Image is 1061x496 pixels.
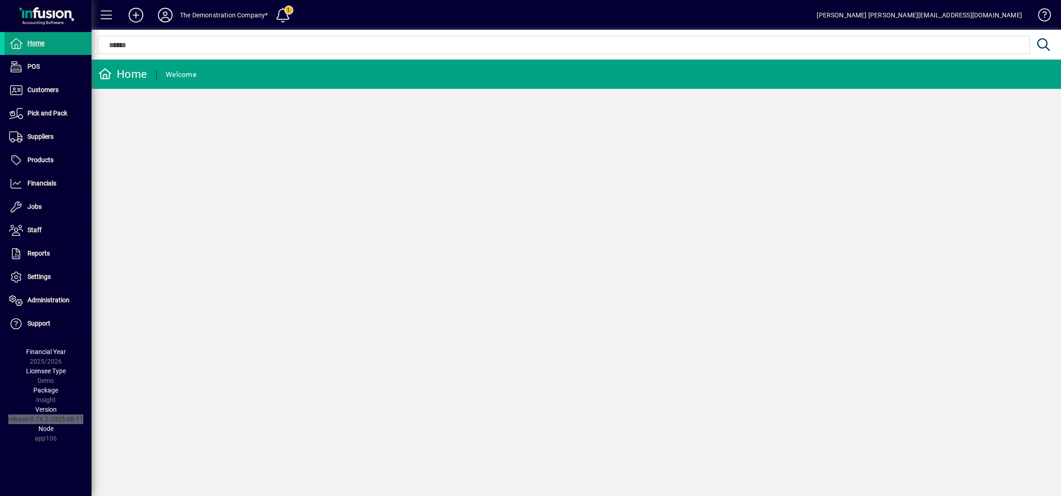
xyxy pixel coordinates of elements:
span: Customers [27,86,59,93]
span: Financial Year [26,348,66,355]
span: Support [27,320,50,327]
span: Products [27,156,54,164]
a: Customers [5,79,92,102]
span: Pick and Pack [27,109,67,117]
a: Products [5,149,92,172]
span: POS [27,63,40,70]
span: Package [33,387,58,394]
a: Reports [5,242,92,265]
span: Jobs [27,203,42,210]
button: Profile [151,7,180,23]
a: Financials [5,172,92,195]
a: Jobs [5,196,92,218]
span: Suppliers [27,133,54,140]
div: The Demonstration Company* [180,8,268,22]
span: Staff [27,226,42,234]
span: Home [27,39,44,47]
span: Reports [27,250,50,257]
div: [PERSON_NAME] [PERSON_NAME][EMAIL_ADDRESS][DOMAIN_NAME] [817,8,1022,22]
a: Settings [5,266,92,289]
a: Knowledge Base [1031,2,1050,32]
span: Licensee Type [26,367,66,375]
a: POS [5,55,92,78]
span: Version [35,406,57,413]
a: Support [5,312,92,335]
div: Welcome [166,67,196,82]
a: Pick and Pack [5,102,92,125]
a: Suppliers [5,125,92,148]
span: Node [38,425,54,432]
a: Staff [5,219,92,242]
div: Home [98,67,147,82]
span: Settings [27,273,51,280]
span: Administration [27,296,70,304]
button: Add [121,7,151,23]
span: Financials [27,180,56,187]
a: Administration [5,289,92,312]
